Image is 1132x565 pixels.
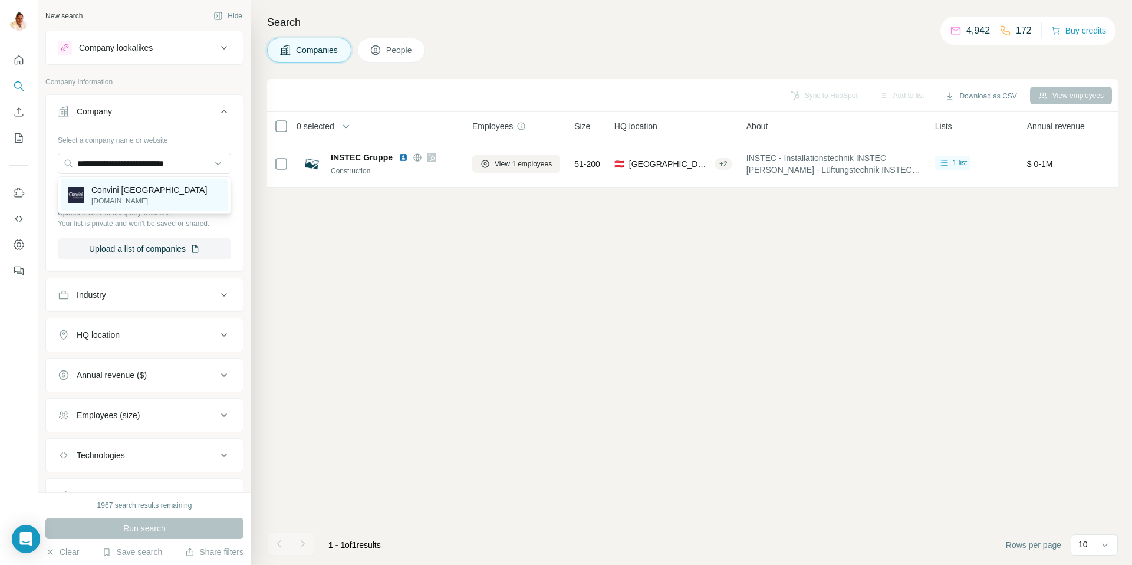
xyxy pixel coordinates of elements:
[46,321,243,349] button: HQ location
[46,34,243,62] button: Company lookalikes
[746,152,921,176] span: INSTEC - Installationstechnik INSTEC [PERSON_NAME] - Lüftungstechnik INSTEC [PERSON_NAME] - Elekt...
[297,120,334,132] span: 0 selected
[9,234,28,255] button: Dashboard
[9,260,28,281] button: Feedback
[77,329,120,341] div: HQ location
[1016,24,1032,38] p: 172
[296,44,339,56] span: Companies
[46,281,243,309] button: Industry
[345,540,352,550] span: of
[9,182,28,203] button: Use Surfe on LinkedIn
[574,120,590,132] span: Size
[58,218,231,229] p: Your list is private and won't be saved or shared.
[953,157,968,168] span: 1 list
[77,409,140,421] div: Employees (size)
[331,152,393,163] span: INSTEC Gruppe
[328,540,381,550] span: results
[746,120,768,132] span: About
[91,196,207,206] p: [DOMAIN_NAME]
[12,525,40,553] div: Open Intercom Messenger
[97,500,192,511] div: 1967 search results remaining
[45,77,243,87] p: Company information
[937,87,1025,105] button: Download as CSV
[267,14,1118,31] h4: Search
[46,481,243,510] button: Keywords
[715,159,732,169] div: + 2
[1027,159,1053,169] span: $ 0-1M
[91,184,207,196] p: Convini [GEOGRAPHIC_DATA]
[77,106,112,117] div: Company
[302,155,321,173] img: Logo of INSTEC Gruppe
[9,101,28,123] button: Enrich CSV
[45,11,83,21] div: New search
[966,24,990,38] p: 4,942
[352,540,357,550] span: 1
[46,361,243,389] button: Annual revenue ($)
[1027,120,1085,132] span: Annual revenue
[77,449,125,461] div: Technologies
[1006,539,1061,551] span: Rows per page
[58,238,231,259] button: Upload a list of companies
[1078,538,1088,550] p: 10
[331,166,458,176] div: Construction
[45,546,79,558] button: Clear
[77,369,147,381] div: Annual revenue ($)
[68,187,84,203] img: Convini Deutschland
[614,120,657,132] span: HQ location
[79,42,153,54] div: Company lookalikes
[1051,22,1106,39] button: Buy credits
[9,75,28,97] button: Search
[102,546,162,558] button: Save search
[46,441,243,469] button: Technologies
[58,130,231,146] div: Select a company name or website
[46,401,243,429] button: Employees (size)
[495,159,552,169] span: View 1 employees
[328,540,345,550] span: 1 - 1
[77,490,113,501] div: Keywords
[574,158,600,170] span: 51-200
[77,289,106,301] div: Industry
[9,127,28,149] button: My lists
[46,97,243,130] button: Company
[629,158,710,170] span: [GEOGRAPHIC_DATA], [GEOGRAPHIC_DATA]
[614,158,624,170] span: 🇦🇹
[205,7,251,25] button: Hide
[399,153,408,162] img: LinkedIn logo
[935,120,952,132] span: Lists
[9,50,28,71] button: Quick start
[9,12,28,31] img: Avatar
[9,208,28,229] button: Use Surfe API
[386,44,413,56] span: People
[185,546,243,558] button: Share filters
[472,120,513,132] span: Employees
[472,155,560,173] button: View 1 employees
